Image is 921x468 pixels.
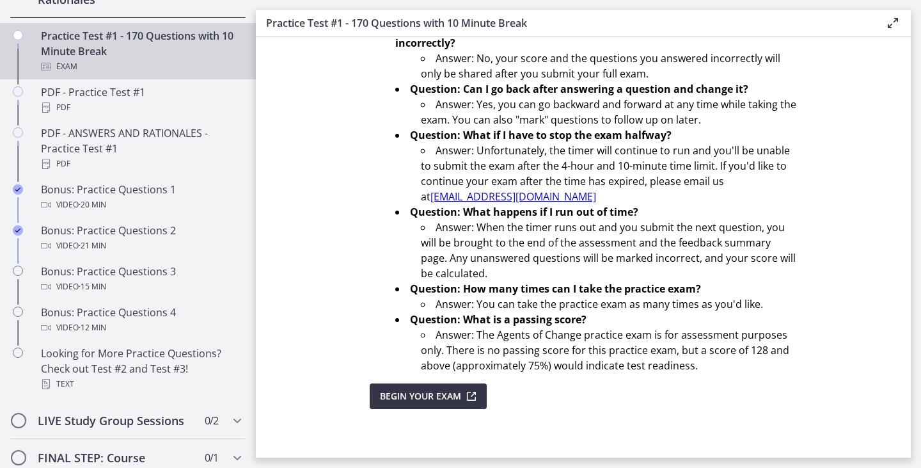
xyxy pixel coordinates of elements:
li: Answer: You can take the practice exam as many times as you'd like. [421,296,797,312]
span: · 20 min [79,197,106,213]
div: Practice Test #1 - 170 Questions with 10 Minute Break [41,28,240,74]
div: Exam [41,59,240,74]
div: PDF - ANSWERS AND RATIONALES - Practice Test #1 [41,125,240,172]
strong: Question: Can I go back after answering a question and change it? [410,82,748,96]
strong: Question: What is a passing score? [410,312,586,327]
div: Bonus: Practice Questions 2 [41,223,240,254]
span: · 21 min [79,238,106,254]
div: Video [41,279,240,295]
div: Video [41,197,240,213]
div: Bonus: Practice Questions 4 [41,305,240,335]
strong: Question: How many times can I take the practice exam? [410,282,701,296]
strong: Question: What if I have to stop the exam halfway? [410,128,672,142]
div: Text [41,376,240,392]
span: Begin Your Exam [380,389,461,404]
div: PDF [41,156,240,172]
li: Answer: Yes, you can go backward and forward at any time while taking the exam. You can also "mar... [421,97,797,127]
span: 0 / 1 [205,450,218,465]
div: Looking for More Practice Questions? Check out Test #2 and Test #3! [41,346,240,392]
div: Video [41,238,240,254]
i: Completed [13,184,23,195]
span: 0 / 2 [205,413,218,428]
li: Answer: When the timer runs out and you submit the next question, you will be brought to the end ... [421,220,797,281]
strong: Question: What happens if I run out of time? [410,205,638,219]
button: Begin Your Exam [370,383,487,409]
li: Answer: The Agents of Change practice exam is for assessment purposes only. There is no passing s... [421,327,797,373]
h3: Practice Test #1 - 170 Questions with 10 Minute Break [266,15,865,31]
span: · 12 min [79,320,106,335]
a: [EMAIL_ADDRESS][DOMAIN_NAME] [430,190,596,204]
li: Answer: No, your score and the questions you answered incorrectly will only be shared after you s... [421,51,797,81]
div: Bonus: Practice Questions 1 [41,182,240,213]
span: · 15 min [79,279,106,295]
h2: LIVE Study Group Sessions [38,413,194,428]
i: Completed [13,225,23,236]
li: Answer: Unfortunately, the timer will continue to run and you'll be unable to submit the exam aft... [421,143,797,204]
div: PDF [41,100,240,115]
div: Bonus: Practice Questions 3 [41,264,240,295]
div: PDF - Practice Test #1 [41,85,240,115]
div: Video [41,320,240,335]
